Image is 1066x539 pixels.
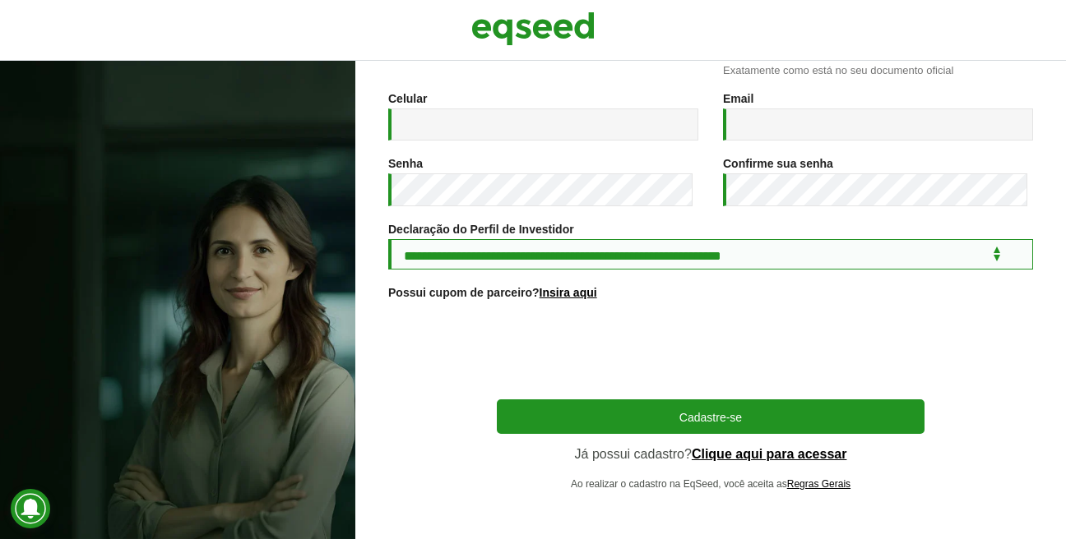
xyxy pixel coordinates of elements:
[471,8,595,49] img: EqSeed Logo
[388,93,427,104] label: Celular
[497,399,925,434] button: Cadastre-se
[540,287,597,298] a: Insira aqui
[723,93,753,104] label: Email
[388,158,423,169] label: Senha
[388,223,574,235] label: Declaração do Perfil de Investidor
[497,478,925,490] p: Ao realizar o cadastro na EqSeed, você aceita as
[787,479,850,489] a: Regras Gerais
[723,65,1033,76] div: Exatamente como está no seu documento oficial
[497,446,925,462] p: Já possui cadastro?
[723,158,833,169] label: Confirme sua senha
[586,319,836,383] iframe: reCAPTCHA
[388,287,597,298] label: Possui cupom de parceiro?
[692,448,847,461] a: Clique aqui para acessar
